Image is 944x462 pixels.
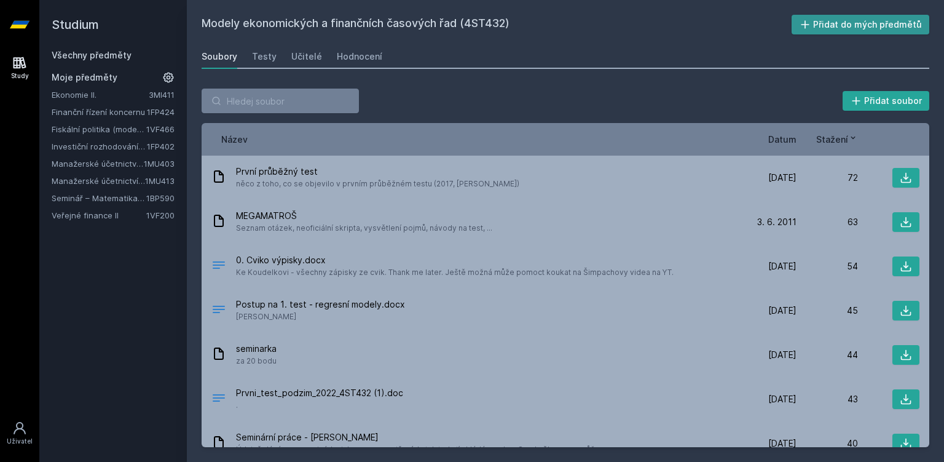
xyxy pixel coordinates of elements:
span: [DATE] [768,437,796,450]
a: 1MU413 [145,176,175,186]
span: Seminární práce - [PERSON_NAME] [236,431,602,444]
div: Study [11,71,29,81]
span: Údajně dává mou seminárku jako vzor na cvičeních, tak tady jí vkládám celou. Snad někomu pomůže. [236,444,602,456]
div: Hodnocení [337,50,382,63]
a: Hodnocení [337,44,382,69]
span: [DATE] [768,393,796,405]
span: Prvni_test_podzim_2022_4ST432 (1).doc [236,387,403,399]
div: 43 [796,393,858,405]
h2: Modely ekonomických a finančních časových řad (4ST432) [202,15,792,34]
span: [DATE] [768,305,796,317]
div: Soubory [202,50,237,63]
a: 1FP424 [147,107,175,117]
a: 1VF200 [146,210,175,220]
a: Uživatel [2,415,37,452]
span: Moje předměty [52,71,117,84]
a: 3MI411 [149,90,175,100]
span: [DATE] [768,172,796,184]
a: Všechny předměty [52,50,132,60]
button: Stažení [816,133,858,146]
a: 1FP402 [147,141,175,151]
span: něco z toho, co se objevilo v prvním průběžném testu (2017, [PERSON_NAME]) [236,178,519,190]
a: Seminář – Matematika pro finance [52,192,146,204]
span: Postup na 1. test - regresní modely.docx [236,298,405,311]
a: Učitelé [291,44,322,69]
a: Fiskální politika (moderní trendy a případové studie) (anglicky) [52,123,146,135]
span: . [236,399,403,412]
span: Ke Koudelkovi - všechny zápisky ze cvik. Thank me later. Ještě možná může pomoct koukat na Šimpac... [236,266,674,279]
div: 63 [796,216,858,228]
div: 40 [796,437,858,450]
a: 1BP590 [146,193,175,203]
button: Název [221,133,248,146]
a: Ekonomie II. [52,89,149,101]
span: První průběžný test [236,165,519,178]
span: [DATE] [768,260,796,273]
div: Testy [252,50,277,63]
a: Manažerské účetnictví pro vedlejší specializaci [52,175,145,187]
div: 54 [796,260,858,273]
input: Hledej soubor [202,89,359,113]
button: Datum [768,133,796,146]
a: Soubory [202,44,237,69]
div: 45 [796,305,858,317]
a: Investiční rozhodování a dlouhodobé financování [52,140,147,153]
span: za 20 bodu [236,355,277,367]
div: DOCX [211,302,226,320]
div: 44 [796,349,858,361]
a: Veřejné finance II [52,209,146,221]
button: Přidat do mých předmětů [792,15,930,34]
span: 0. Cviko výpisky.docx [236,254,674,266]
div: Učitelé [291,50,322,63]
a: Study [2,49,37,87]
span: [DATE] [768,349,796,361]
div: 72 [796,172,858,184]
a: 1MU403 [144,159,175,169]
div: DOC [211,391,226,408]
div: DOCX [211,258,226,276]
span: seminarka [236,343,277,355]
a: Manažerské účetnictví II. [52,157,144,170]
span: MEGAMATROŠ [236,210,492,222]
a: 1VF466 [146,124,175,134]
span: [PERSON_NAME] [236,311,405,323]
a: Finanční řízení koncernu [52,106,147,118]
div: Uživatel [7,437,33,446]
span: Seznam otázek, neoficiální skripta, vysvětlení pojmů, návody na test, ... [236,222,492,234]
button: Přidat soubor [843,91,930,111]
span: Stažení [816,133,848,146]
a: Testy [252,44,277,69]
span: 3. 6. 2011 [757,216,796,228]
